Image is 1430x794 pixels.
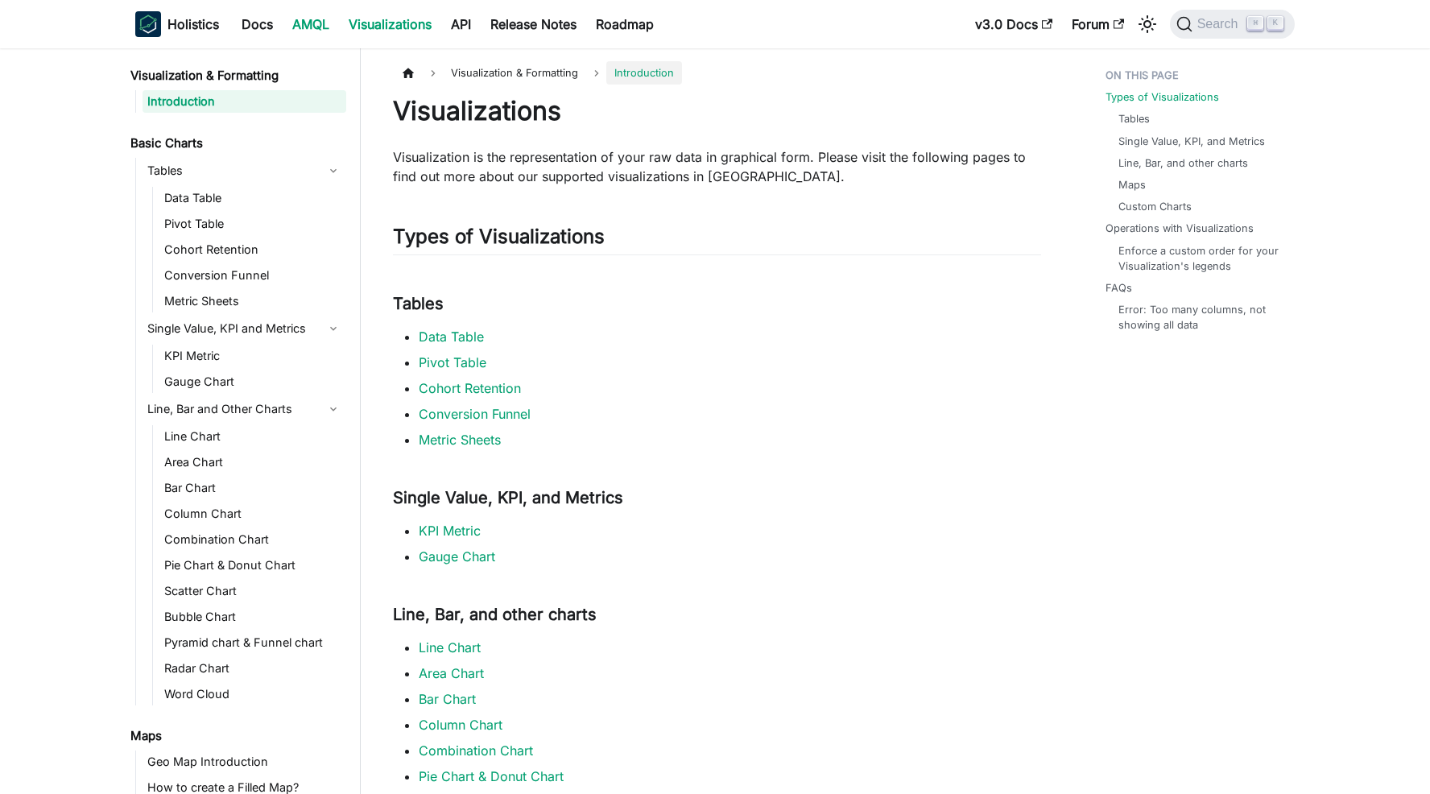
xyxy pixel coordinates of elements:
[393,61,1041,85] nav: Breadcrumbs
[159,631,346,654] a: Pyramid chart & Funnel chart
[1118,155,1248,171] a: Line, Bar, and other charts
[1118,134,1265,149] a: Single Value, KPI, and Metrics
[1118,302,1279,333] a: Error: Too many columns, not showing all data
[135,11,161,37] img: Holistics
[283,11,339,37] a: AMQL
[1118,243,1279,274] a: Enforce a custom order for your Visualization's legends
[159,425,346,448] a: Line Chart
[143,751,346,773] a: Geo Map Introduction
[393,61,424,85] a: Home page
[159,264,346,287] a: Conversion Funnel
[419,665,484,681] a: Area Chart
[443,61,586,85] span: Visualization & Formatting
[419,717,502,733] a: Column Chart
[159,238,346,261] a: Cohort Retention
[167,14,219,34] b: Holistics
[419,432,501,448] a: Metric Sheets
[159,213,346,235] a: Pivot Table
[159,345,346,367] a: KPI Metric
[159,657,346,680] a: Radar Chart
[232,11,283,37] a: Docs
[143,158,346,184] a: Tables
[393,488,1041,508] h3: Single Value, KPI, and Metrics
[419,406,531,422] a: Conversion Funnel
[1134,11,1160,37] button: Switch between dark and light mode (currently light mode)
[419,329,484,345] a: Data Table
[159,528,346,551] a: Combination Chart
[393,225,1041,255] h2: Types of Visualizations
[159,606,346,628] a: Bubble Chart
[393,95,1041,127] h1: Visualizations
[159,290,346,312] a: Metric Sheets
[135,11,219,37] a: HolisticsHolistics
[119,48,361,794] nav: Docs sidebar
[586,11,663,37] a: Roadmap
[339,11,441,37] a: Visualizations
[159,683,346,705] a: Word Cloud
[1192,17,1248,31] span: Search
[143,396,346,422] a: Line, Bar and Other Charts
[419,742,533,759] a: Combination Chart
[1267,16,1283,31] kbd: K
[159,187,346,209] a: Data Table
[159,554,346,577] a: Pie Chart & Donut Chart
[126,132,346,155] a: Basic Charts
[126,725,346,747] a: Maps
[965,11,1062,37] a: v3.0 Docs
[419,380,521,396] a: Cohort Retention
[419,548,495,564] a: Gauge Chart
[126,64,346,87] a: Visualization & Formatting
[1106,221,1254,236] a: Operations with Visualizations
[159,370,346,393] a: Gauge Chart
[606,61,682,85] span: Introduction
[419,691,476,707] a: Bar Chart
[1118,177,1146,192] a: Maps
[143,316,346,341] a: Single Value, KPI and Metrics
[419,639,481,655] a: Line Chart
[481,11,586,37] a: Release Notes
[159,451,346,474] a: Area Chart
[143,90,346,113] a: Introduction
[1247,16,1263,31] kbd: ⌘
[441,11,481,37] a: API
[419,768,564,784] a: Pie Chart & Donut Chart
[159,477,346,499] a: Bar Chart
[393,147,1041,186] p: Visualization is the representation of your raw data in graphical form. Please visit the followin...
[393,294,1041,314] h3: Tables
[1106,280,1132,296] a: FAQs
[393,605,1041,625] h3: Line, Bar, and other charts
[419,354,486,370] a: Pivot Table
[1118,199,1192,214] a: Custom Charts
[1106,89,1219,105] a: Types of Visualizations
[1062,11,1134,37] a: Forum
[159,502,346,525] a: Column Chart
[1118,111,1150,126] a: Tables
[419,523,481,539] a: KPI Metric
[159,580,346,602] a: Scatter Chart
[1170,10,1295,39] button: Search (Command+K)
